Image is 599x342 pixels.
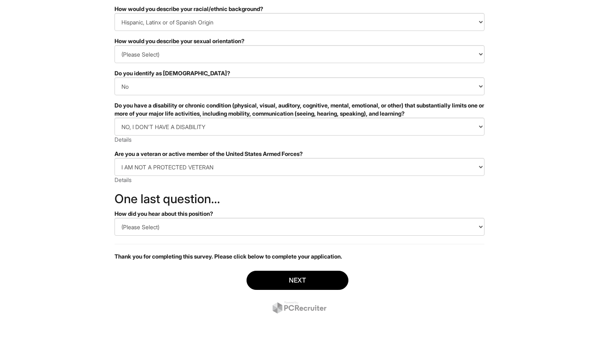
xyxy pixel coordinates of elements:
div: How would you describe your sexual orientation? [115,37,484,45]
select: Do you have a disability or chronic condition (physical, visual, auditory, cognitive, mental, emo... [115,118,484,136]
div: How did you hear about this position? [115,210,484,218]
div: Are you a veteran or active member of the United States Armed Forces? [115,150,484,158]
p: Thank you for completing this survey. Please click below to complete your application. [115,252,484,261]
select: How would you describe your racial/ethnic background? [115,13,484,31]
div: Do you have a disability or chronic condition (physical, visual, auditory, cognitive, mental, emo... [115,101,484,118]
div: Do you identify as [DEMOGRAPHIC_DATA]? [115,69,484,77]
select: How did you hear about this position? [115,218,484,236]
a: Details [115,176,132,183]
button: Next [247,271,348,290]
select: How would you describe your sexual orientation? [115,45,484,63]
div: How would you describe your racial/ethnic background? [115,5,484,13]
h2: One last question… [115,192,484,206]
a: Details [115,136,132,143]
select: Do you identify as transgender? [115,77,484,95]
select: Are you a veteran or active member of the United States Armed Forces? [115,158,484,176]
